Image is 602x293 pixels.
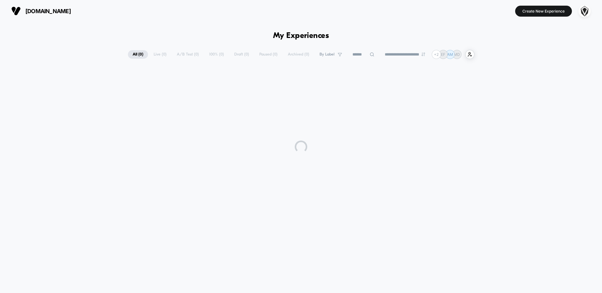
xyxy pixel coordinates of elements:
button: Create New Experience [515,6,572,17]
img: end [421,52,425,56]
p: MD [454,52,460,57]
span: By Label [319,52,335,57]
p: EF [441,52,445,57]
span: [DOMAIN_NAME] [25,8,71,14]
button: ppic [577,5,593,18]
p: AM [447,52,453,57]
img: Visually logo [11,6,21,16]
span: All ( 0 ) [128,50,148,59]
div: + 2 [432,50,441,59]
button: [DOMAIN_NAME] [9,6,73,16]
img: ppic [578,5,591,17]
h1: My Experiences [273,31,329,40]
